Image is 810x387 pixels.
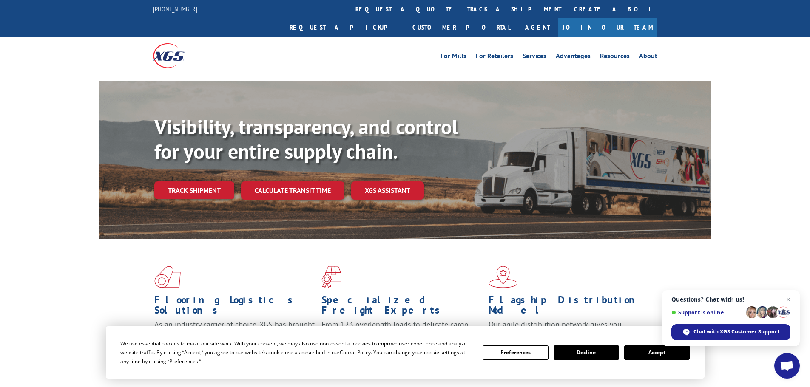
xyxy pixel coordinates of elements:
a: Track shipment [154,181,234,199]
a: About [639,53,657,62]
div: We use essential cookies to make our site work. With your consent, we may also use non-essential ... [120,339,472,366]
span: Questions? Chat with us! [671,296,790,303]
span: Chat with XGS Customer Support [693,328,779,336]
div: Cookie Consent Prompt [106,326,705,379]
a: Customer Portal [406,18,517,37]
a: Open chat [774,353,800,379]
img: xgs-icon-flagship-distribution-model-red [489,266,518,288]
img: xgs-icon-focused-on-flooring-red [321,266,341,288]
a: Services [523,53,546,62]
span: As an industry carrier of choice, XGS has brought innovation and dedication to flooring logistics... [154,319,315,350]
a: Agent [517,18,558,37]
a: Resources [600,53,630,62]
span: Preferences [169,358,198,365]
a: For Mills [441,53,466,62]
button: Preferences [483,345,548,360]
a: For Retailers [476,53,513,62]
a: Join Our Team [558,18,657,37]
a: Calculate transit time [241,181,344,200]
img: xgs-icon-total-supply-chain-intelligence-red [154,266,181,288]
h1: Specialized Freight Experts [321,295,482,319]
b: Visibility, transparency, and control for your entire supply chain. [154,113,458,164]
button: Decline [554,345,619,360]
span: Our agile distribution network gives you nationwide inventory management on demand. [489,319,645,339]
button: Accept [624,345,690,360]
a: Request a pickup [283,18,406,37]
span: Chat with XGS Customer Support [671,324,790,340]
a: Advantages [556,53,591,62]
span: Cookie Policy [340,349,371,356]
h1: Flagship Distribution Model [489,295,649,319]
h1: Flooring Logistics Solutions [154,295,315,319]
a: XGS ASSISTANT [351,181,424,200]
p: From 123 overlength loads to delicate cargo, our experienced staff knows the best way to move you... [321,319,482,357]
a: [PHONE_NUMBER] [153,5,197,13]
span: Support is online [671,309,743,316]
